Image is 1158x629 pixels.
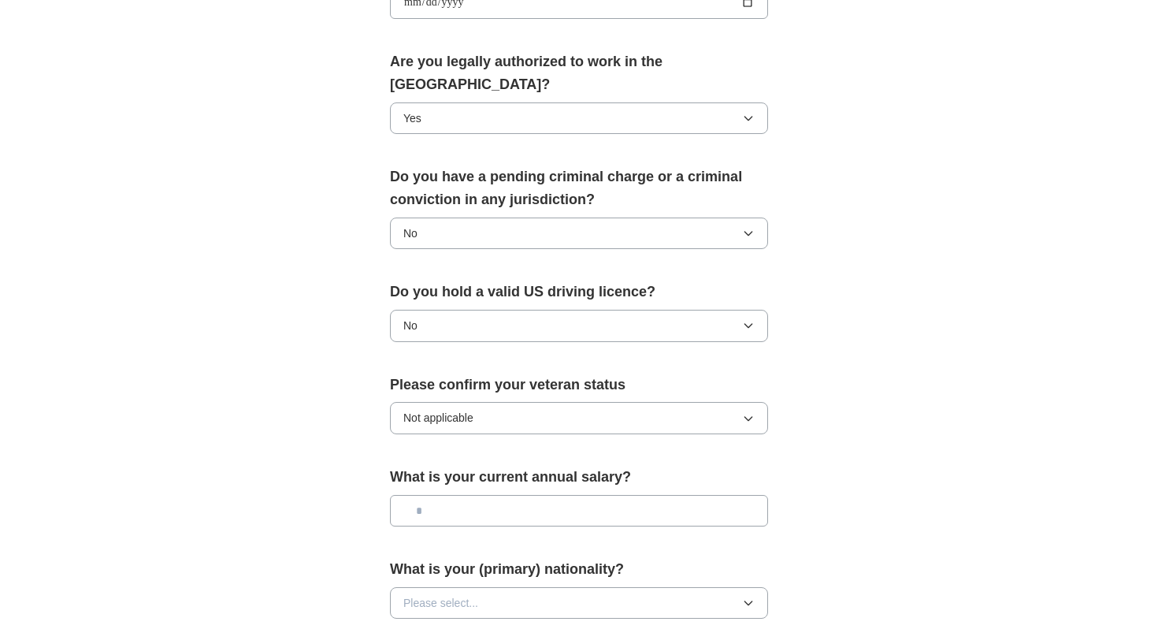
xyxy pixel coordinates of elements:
[390,310,768,341] button: No
[390,374,768,396] label: Please confirm your veteran status
[390,466,768,489] label: What is your current annual salary?
[390,50,768,96] label: Are you legally authorized to work in the [GEOGRAPHIC_DATA]?
[403,225,418,242] span: No
[390,281,768,303] label: Do you hold a valid US driving licence?
[390,102,768,134] button: Yes
[403,317,418,334] span: No
[390,558,768,581] label: What is your (primary) nationality?
[403,594,478,612] span: Please select...
[390,166,768,211] label: Do you have a pending criminal charge or a criminal conviction in any jurisdiction?
[390,402,768,434] button: Not applicable
[390,218,768,249] button: No
[403,409,473,426] span: Not applicable
[403,110,421,127] span: Yes
[390,587,768,619] button: Please select...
